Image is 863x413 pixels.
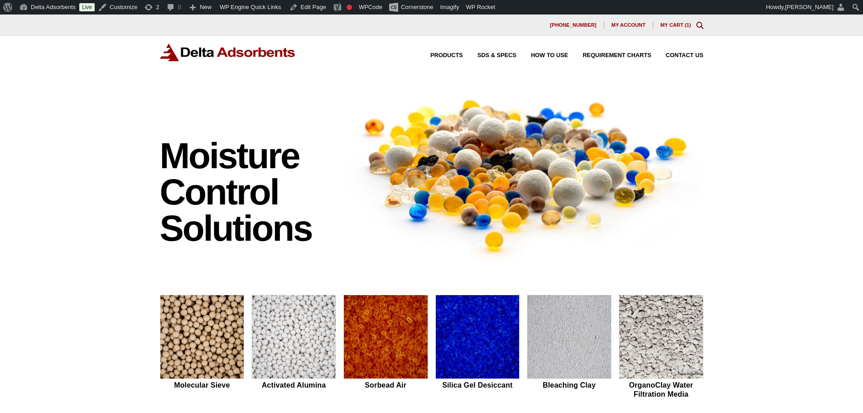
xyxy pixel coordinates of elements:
h1: Moisture Control Solutions [160,138,335,247]
a: Live [79,3,95,11]
h2: Bleaching Clay [527,381,612,389]
a: My Cart (1) [661,22,691,28]
h2: Silica Gel Desiccant [435,381,520,389]
img: Delta Adsorbents [160,44,296,61]
h2: OrganoClay Water Filtration Media [619,381,704,398]
h2: Activated Alumina [251,381,336,389]
a: [PHONE_NUMBER] [543,22,604,29]
span: [PERSON_NAME] [785,4,834,10]
a: Products [416,53,463,58]
a: Molecular Sieve [160,295,245,400]
h2: Molecular Sieve [160,381,245,389]
a: Silica Gel Desiccant [435,295,520,400]
a: Requirement Charts [568,53,651,58]
a: My account [604,22,653,29]
a: OrganoClay Water Filtration Media [619,295,704,400]
div: Toggle Modal Content [696,22,704,29]
a: Bleaching Clay [527,295,612,400]
a: SDS & SPECS [463,53,516,58]
span: My account [612,23,646,28]
div: Focus keyphrase not set [347,5,352,10]
img: Image [343,83,704,266]
span: [PHONE_NUMBER] [550,23,597,28]
span: 1 [686,22,689,28]
span: SDS & SPECS [477,53,516,58]
span: Contact Us [666,53,704,58]
a: Sorbead Air [343,295,428,400]
span: Requirement Charts [583,53,651,58]
a: Activated Alumina [251,295,336,400]
a: Contact Us [651,53,704,58]
h2: Sorbead Air [343,381,428,389]
span: Products [430,53,463,58]
span: How to Use [531,53,568,58]
a: How to Use [516,53,568,58]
